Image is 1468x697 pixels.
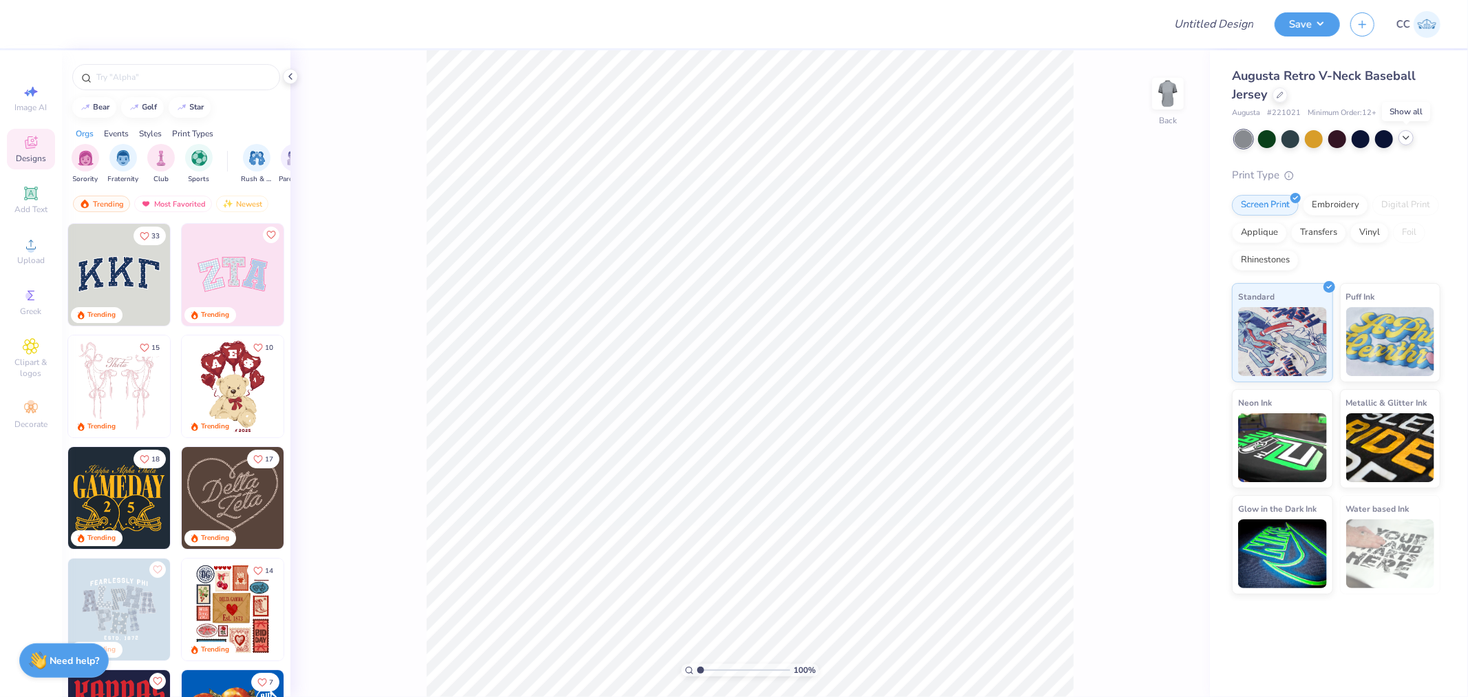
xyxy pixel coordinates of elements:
img: 6de2c09e-6ade-4b04-8ea6-6dac27e4729e [182,559,284,660]
span: CC [1396,17,1410,32]
img: 587403a7-0594-4a7f-b2bd-0ca67a3ff8dd [182,335,284,437]
div: Most Favorited [134,196,212,212]
div: Trending [87,422,116,432]
span: Clipart & logos [7,357,55,379]
img: trend_line.gif [129,103,140,112]
span: Add Text [14,204,47,215]
img: trend_line.gif [176,103,187,112]
button: Like [247,338,279,357]
div: Applique [1232,222,1287,243]
button: filter button [108,144,139,185]
span: Upload [17,255,45,266]
div: filter for Club [147,144,175,185]
span: 18 [151,456,160,463]
div: filter for Parent's Weekend [279,144,310,185]
span: Minimum Order: 12 + [1308,107,1376,119]
span: 14 [265,568,273,574]
div: Print Type [1232,167,1440,183]
button: golf [121,97,164,118]
button: Like [134,450,166,468]
span: Club [153,174,169,185]
img: trending.gif [79,199,90,209]
span: Sorority [73,174,98,185]
span: Neon Ink [1238,395,1272,410]
button: filter button [147,144,175,185]
div: Transfers [1291,222,1346,243]
div: Digital Print [1372,195,1439,216]
button: filter button [185,144,213,185]
button: Like [149,561,166,578]
img: Sports Image [191,150,207,166]
img: 83dda5b0-2158-48ca-832c-f6b4ef4c4536 [68,335,170,437]
span: 15 [151,344,160,351]
button: star [169,97,211,118]
img: Back [1154,80,1182,107]
img: 3b9aba4f-e317-4aa7-a679-c95a879539bd [68,224,170,326]
button: Like [134,227,166,245]
div: filter for Rush & Bid [241,144,273,185]
span: Fraternity [108,174,139,185]
div: Trending [201,310,229,320]
div: Rhinestones [1232,250,1299,271]
img: edfb13fc-0e43-44eb-bea2-bf7fc0dd67f9 [170,224,272,326]
img: Puff Ink [1346,307,1435,376]
img: Standard [1238,307,1327,376]
div: Trending [201,533,229,543]
span: 10 [265,344,273,351]
div: filter for Sports [185,144,213,185]
span: Water based Ink [1346,501,1410,516]
span: Decorate [14,419,47,430]
span: Augusta [1232,107,1260,119]
div: Orgs [76,127,94,140]
div: Trending [73,196,130,212]
div: Back [1159,114,1177,127]
span: 7 [269,679,273,686]
button: Like [263,227,279,243]
img: 5ee11766-d822-42f5-ad4e-763472bf8dcf [284,224,385,326]
div: Trending [201,422,229,432]
strong: Need help? [50,654,100,667]
img: 12710c6a-dcc0-49ce-8688-7fe8d5f96fe2 [182,447,284,549]
div: bear [94,103,110,111]
div: filter for Fraternity [108,144,139,185]
span: Rush & Bid [241,174,273,185]
div: filter for Sorority [72,144,99,185]
img: 9980f5e8-e6a1-4b4a-8839-2b0e9349023c [182,224,284,326]
button: Like [149,673,166,689]
span: Augusta Retro V-Neck Baseball Jersey [1232,67,1416,103]
button: Like [247,561,279,580]
img: 2b704b5a-84f6-4980-8295-53d958423ff9 [170,447,272,549]
div: Trending [87,310,116,320]
span: Designs [16,153,46,164]
img: most_fav.gif [140,199,151,209]
button: Like [247,450,279,468]
button: Save [1275,12,1340,37]
div: Embroidery [1303,195,1368,216]
img: trend_line.gif [80,103,91,112]
button: Like [251,673,279,691]
img: b0e5e834-c177-467b-9309-b33acdc40f03 [284,559,385,660]
span: Parent's Weekend [279,174,310,185]
span: 33 [151,233,160,240]
span: 100 % [794,664,816,676]
button: filter button [279,144,310,185]
img: Parent's Weekend Image [287,150,303,166]
button: filter button [241,144,273,185]
span: Greek [21,306,42,317]
span: Puff Ink [1346,289,1375,304]
div: Trending [201,645,229,655]
img: Newest.gif [222,199,233,209]
div: Trending [87,533,116,543]
button: filter button [72,144,99,185]
img: Neon Ink [1238,413,1327,482]
input: Untitled Design [1163,10,1264,38]
div: Show all [1382,102,1430,121]
img: d12a98c7-f0f7-4345-bf3a-b9f1b718b86e [170,335,272,437]
span: # 221021 [1267,107,1301,119]
button: Like [134,338,166,357]
span: Sports [189,174,210,185]
button: bear [72,97,116,118]
img: Water based Ink [1346,519,1435,588]
div: Vinyl [1350,222,1389,243]
div: star [190,103,204,111]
